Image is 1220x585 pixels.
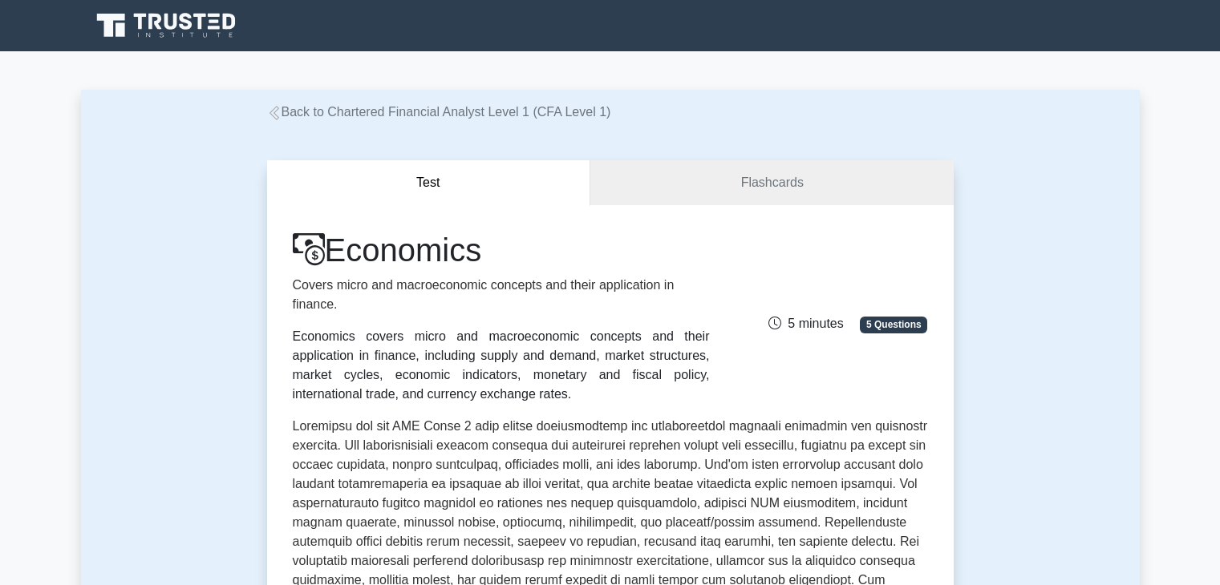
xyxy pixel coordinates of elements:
p: Covers micro and macroeconomic concepts and their application in finance. [293,276,710,314]
span: 5 Questions [860,317,927,333]
h1: Economics [293,231,710,269]
span: 5 minutes [768,317,843,330]
div: Economics covers micro and macroeconomic concepts and their application in finance, including sup... [293,327,710,404]
button: Test [267,160,591,206]
a: Flashcards [590,160,953,206]
a: Back to Chartered Financial Analyst Level 1 (CFA Level 1) [267,105,611,119]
